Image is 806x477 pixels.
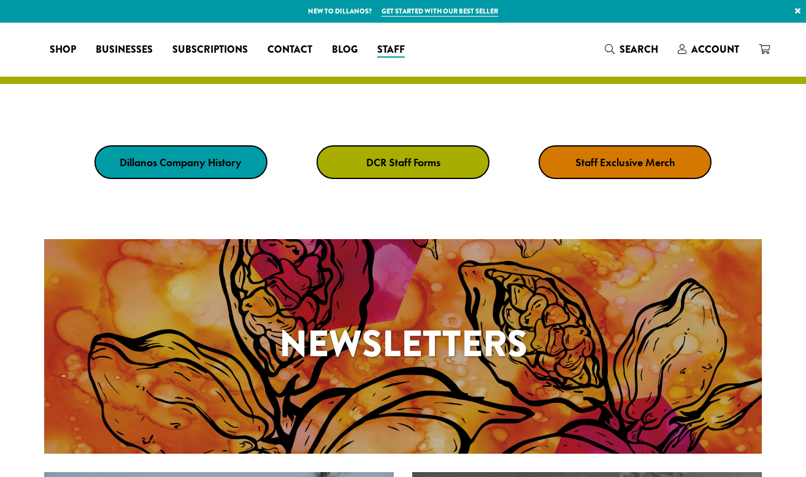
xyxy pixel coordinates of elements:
span: Shop [50,42,76,58]
span: Search [620,42,658,56]
h1: Newsletters [44,316,762,372]
a: Newsletters [44,239,762,454]
span: Businesses [96,42,153,58]
a: Search [595,39,668,59]
span: Subscriptions [172,42,248,58]
span: Staff [377,42,405,58]
span: Blog [332,42,358,58]
span: Account [691,42,739,56]
strong: Dillanos Company History [120,155,242,169]
a: Get started with our best seller [382,6,498,17]
a: Staff [367,40,415,59]
a: DCR Staff Forms [317,145,489,179]
a: Dillanos Company History [94,145,267,179]
a: Shop [40,40,86,59]
strong: Staff Exclusive Merch [575,155,675,169]
a: Staff Exclusive Merch [539,145,712,179]
span: Contact [267,42,312,58]
strong: DCR Staff Forms [366,155,440,169]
